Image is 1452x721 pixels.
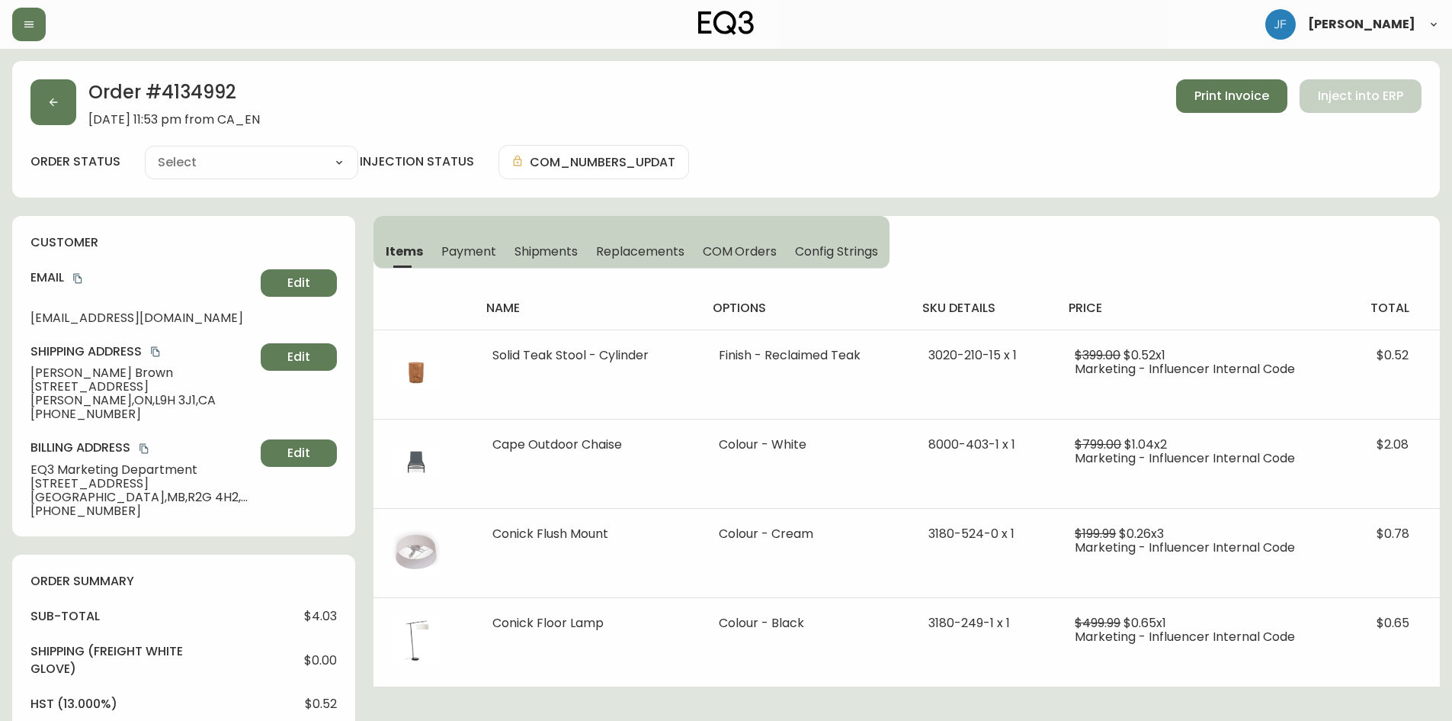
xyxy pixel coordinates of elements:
span: Marketing - Influencer Internal Code [1075,628,1295,645]
span: EQ3 Marketing Department [30,463,255,477]
span: $0.65 x 1 [1123,614,1166,632]
span: [PERSON_NAME] , ON , L9H 3J1 , CA [30,394,255,407]
span: $0.78 [1377,525,1409,542]
h4: Billing Address [30,439,255,456]
span: $0.52 [305,697,337,711]
span: Cape Outdoor Chaise [492,436,622,453]
img: 80c83892-1a55-4cc0-9aaf-56dfee75aa5a.jpg [392,616,441,665]
img: logo [698,11,755,35]
span: $499.99 [1075,614,1120,632]
span: [STREET_ADDRESS] [30,477,255,491]
span: Shipments [514,243,579,259]
img: 3020-207-15-400-1-ckj1l84dy3rq701744ssypr6b.jpg [392,349,441,398]
h4: name [486,300,688,317]
span: $799.00 [1075,436,1121,453]
span: 8000-403-1 x 1 [928,436,1015,453]
span: [PHONE_NUMBER] [30,504,255,518]
span: Items [386,243,423,259]
img: 2ce403413fd753860a9e183c86f326ef [1265,9,1296,40]
button: Edit [261,269,337,297]
span: Payment [441,243,496,259]
span: Edit [287,445,310,462]
li: Finish - Reclaimed Teak [719,349,892,362]
span: $0.26 x 3 [1119,525,1164,542]
span: Marketing - Influencer Internal Code [1075,539,1295,556]
span: 3020-210-15 x 1 [928,346,1017,364]
h4: customer [30,234,337,251]
label: order status [30,153,120,170]
h4: total [1370,300,1428,317]
span: [GEOGRAPHIC_DATA] , MB , R2G 4H2 , CA [30,491,255,504]
span: $399.00 [1075,346,1120,364]
span: [PHONE_NUMBER] [30,407,255,421]
span: $199.99 [1075,525,1116,542]
button: copy [148,344,163,359]
li: Colour - White [719,438,892,452]
h4: Shipping Address [30,343,255,360]
span: $2.08 [1377,436,1409,453]
span: $4.03 [304,610,337,623]
span: Replacements [596,243,684,259]
h4: order summary [30,573,337,590]
h4: injection status [360,153,474,170]
img: 59c8103e-1b5d-48b1-9fd5-9cad23f898ae.jpg [392,527,441,576]
span: 3180-249-1 x 1 [928,614,1010,632]
span: Marketing - Influencer Internal Code [1075,449,1295,467]
span: $0.00 [304,654,337,668]
h4: hst (13.000%) [30,696,117,713]
span: [STREET_ADDRESS] [30,380,255,394]
h4: price [1069,300,1346,317]
h4: options [713,300,898,317]
span: Edit [287,275,310,291]
h4: Shipping ( Freight White Glove ) [30,643,184,678]
button: copy [70,271,85,286]
h4: Email [30,269,255,286]
button: copy [136,441,152,456]
button: Edit [261,343,337,371]
li: Colour - Cream [719,527,892,541]
li: Colour - Black [719,616,892,630]
h2: Order # 4134992 [88,79,260,113]
h4: sku details [922,300,1045,317]
button: Print Invoice [1176,79,1287,113]
span: Solid Teak Stool - Cylinder [492,346,649,364]
img: 8000-403-MC-400-1-cl1dvkwor1ks30118gd2bo0yp.jpg [392,438,441,487]
h4: sub-total [30,608,100,625]
span: $0.52 [1377,346,1409,364]
span: [PERSON_NAME] Brown [30,366,255,380]
span: $1.04 x 2 [1124,436,1167,453]
span: [EMAIL_ADDRESS][DOMAIN_NAME] [30,311,255,325]
span: Marketing - Influencer Internal Code [1075,360,1295,378]
span: Print Invoice [1194,88,1269,105]
span: [DATE] 11:53 pm from CA_EN [88,113,260,127]
span: Conick Floor Lamp [492,614,604,632]
span: [PERSON_NAME] [1308,18,1415,31]
span: COM Orders [703,243,777,259]
span: Config Strings [795,243,877,259]
span: Edit [287,349,310,365]
button: Edit [261,439,337,467]
span: 3180-524-0 x 1 [928,525,1014,542]
span: $0.52 x 1 [1123,346,1165,364]
span: $0.65 [1377,614,1409,632]
span: Conick Flush Mount [492,525,608,542]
